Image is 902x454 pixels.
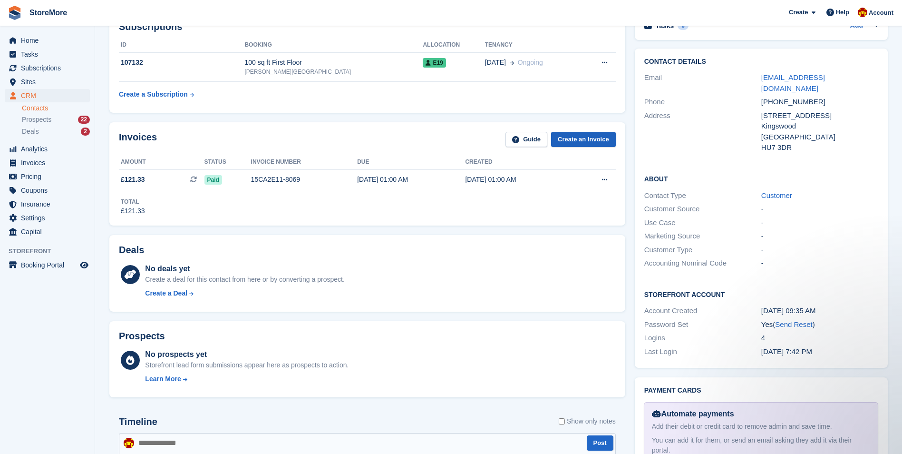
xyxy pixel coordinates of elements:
span: CRM [21,89,78,102]
th: Created [465,155,573,170]
div: Use Case [644,217,761,228]
div: - [761,231,878,242]
div: Password Set [644,319,761,330]
a: Create a Deal [145,288,344,298]
div: Automate payments [652,408,870,420]
div: [DATE] 01:00 AM [465,175,573,185]
div: 100 sq ft First Floor [244,58,423,68]
div: 0 [678,21,689,30]
div: 22 [78,116,90,124]
a: Create an Invoice [551,132,616,148]
span: Prospects [22,115,51,124]
h2: Timeline [119,416,157,427]
div: Add their debit or credit card to remove admin and save time. [652,422,870,432]
div: Logins [644,333,761,344]
th: Status [204,155,251,170]
a: menu [5,142,90,156]
time: 2025-09-18 18:42:29 UTC [761,347,812,355]
div: Last Login [644,346,761,357]
h2: Tasks [656,21,674,30]
span: Storefront [9,247,95,256]
h2: About [644,174,878,183]
div: Marketing Source [644,231,761,242]
a: Contacts [22,104,90,113]
span: ( ) [773,320,815,328]
th: ID [119,38,244,53]
a: menu [5,48,90,61]
a: Deals 2 [22,127,90,137]
h2: Prospects [119,331,165,342]
span: Subscriptions [21,61,78,75]
a: Learn More [145,374,349,384]
th: Due [357,155,465,170]
div: [PERSON_NAME][GEOGRAPHIC_DATA] [244,68,423,76]
a: Customer [761,191,792,199]
a: menu [5,75,90,89]
div: - [761,204,878,215]
a: menu [5,258,90,272]
button: Post [587,435,613,451]
div: 107132 [119,58,244,68]
div: 4 [761,333,878,344]
span: £121.33 [121,175,145,185]
span: Pricing [21,170,78,183]
span: Booking Portal [21,258,78,272]
th: Booking [244,38,423,53]
a: menu [5,211,90,225]
h2: Subscriptions [119,21,616,32]
div: Create a deal for this contact from here or by converting a prospect. [145,275,344,285]
a: Preview store [78,259,90,271]
div: - [761,217,878,228]
span: Deals [22,127,39,136]
div: - [761,245,878,256]
span: Capital [21,225,78,238]
a: menu [5,197,90,211]
span: Coupons [21,184,78,197]
span: Help [836,8,849,17]
div: Accounting Nominal Code [644,258,761,269]
div: Total [121,197,145,206]
div: Create a Deal [145,288,187,298]
a: menu [5,156,90,169]
h2: Contact Details [644,58,878,66]
span: Account [869,8,893,18]
span: Ongoing [518,59,543,66]
img: Store More Team [858,8,867,17]
span: Invoices [21,156,78,169]
span: Create [789,8,808,17]
label: Show only notes [559,416,616,426]
div: Storefront lead form submissions appear here as prospects to action. [145,360,349,370]
a: menu [5,61,90,75]
span: Tasks [21,48,78,61]
div: Kingswood [761,121,878,132]
th: Tenancy [485,38,582,53]
a: menu [5,184,90,197]
div: Account Created [644,306,761,316]
div: Yes [761,319,878,330]
h2: Deals [119,245,144,256]
div: No prospects yet [145,349,349,360]
div: Customer Type [644,245,761,256]
div: HU7 3DR [761,142,878,153]
a: Guide [505,132,547,148]
th: Invoice number [251,155,358,170]
span: [DATE] [485,58,506,68]
img: Store More Team [124,438,134,448]
a: StoreMore [26,5,71,20]
div: 15CA2E11-8069 [251,175,358,185]
div: Phone [644,97,761,108]
div: [PHONE_NUMBER] [761,97,878,108]
th: Allocation [423,38,485,53]
img: stora-icon-8386f47178a22dfd0bd8f6a31ec36ba5ce8667c1dd55bd0f319d3a0aa187defe.svg [8,6,22,20]
div: Email [644,72,761,94]
div: Learn More [145,374,181,384]
div: Create a Subscription [119,89,188,99]
input: Show only notes [559,416,565,426]
a: Create a Subscription [119,86,194,103]
div: [DATE] 01:00 AM [357,175,465,185]
div: Contact Type [644,190,761,201]
span: Insurance [21,197,78,211]
a: menu [5,34,90,47]
div: - [761,258,878,269]
div: £121.33 [121,206,145,216]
